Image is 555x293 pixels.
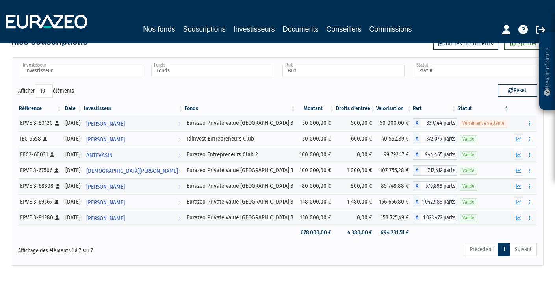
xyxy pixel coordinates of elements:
span: [PERSON_NAME] [86,211,125,226]
i: Voir l'investisseur [178,180,181,194]
td: 85 748,88 € [376,178,413,194]
i: Voir l'investisseur [178,164,181,178]
div: [DATE] [65,119,80,127]
span: 1 042,988 parts [421,197,457,207]
td: 50 000,00 € [297,131,335,147]
span: 944,465 parts [421,150,457,160]
td: 800,00 € [335,178,376,194]
td: 0,00 € [335,147,376,163]
th: Référence : activer pour trier la colonne par ordre croissant [18,102,63,115]
div: A - Eurazeo Private Value Europe 3 [413,165,457,176]
i: [Français] Personne physique [56,184,60,189]
th: Part: activer pour trier la colonne par ordre croissant [413,102,457,115]
td: 40 552,89 € [376,131,413,147]
span: ANTEVASIN [86,148,113,163]
div: Eurazeo Entrepreneurs Club 2 [187,150,293,159]
a: Souscriptions [183,24,225,36]
td: 4 380,00 € [335,226,376,239]
div: EPVE 3-67506 [20,166,60,174]
td: 100 000,00 € [297,147,335,163]
span: A [413,118,421,128]
div: EPVE 3-83120 [20,119,60,127]
th: Statut : activer pour trier la colonne par ordre d&eacute;croissant [457,102,510,115]
td: 100 000,00 € [297,163,335,178]
span: 717,412 parts [421,165,457,176]
div: Affichage des éléments 1 à 7 sur 7 [18,242,228,255]
div: [DATE] [65,182,80,190]
div: A - Eurazeo Private Value Europe 3 [413,181,457,191]
td: 148 000,00 € [297,194,335,210]
i: [Français] Personne physique [50,152,54,157]
a: [PERSON_NAME] [83,210,184,226]
th: Investisseur: activer pour trier la colonne par ordre croissant [83,102,184,115]
div: Eurazeo Private Value [GEOGRAPHIC_DATA] 3 [187,119,293,127]
div: [DATE] [65,198,80,206]
span: 570,898 parts [421,181,457,191]
td: 0,00 € [335,210,376,226]
a: Documents [283,24,319,35]
div: IEC-5558 [20,135,60,143]
span: [PERSON_NAME] [86,180,125,194]
th: Fonds: activer pour trier la colonne par ordre croissant [184,102,296,115]
div: EPVE 3-69569 [20,198,60,206]
label: Afficher éléments [18,84,74,98]
p: Besoin d'aide ? [543,36,552,107]
th: Valorisation: activer pour trier la colonne par ordre croissant [376,102,413,115]
a: ANTEVASIN [83,147,184,163]
div: A - Idinvest Entrepreneurs Club [413,134,457,144]
span: Valide [460,183,477,190]
th: Droits d'entrée: activer pour trier la colonne par ordre croissant [335,102,376,115]
i: Voir l'investisseur [178,195,181,210]
span: Valide [460,198,477,206]
span: [PERSON_NAME] [86,117,125,131]
td: 50 000,00 € [376,115,413,131]
span: A [413,134,421,144]
td: 156 656,80 € [376,194,413,210]
a: [PERSON_NAME] [83,194,184,210]
div: EPVE 3-68308 [20,182,60,190]
i: [Français] Personne physique [54,168,59,173]
span: A [413,213,421,223]
div: [DATE] [65,150,80,159]
i: [Français] Personne physique [55,121,59,126]
div: EPVE 3-81380 [20,213,60,222]
img: 1732889491-logotype_eurazeo_blanc_rvb.png [6,15,87,29]
span: [PERSON_NAME] [86,195,125,210]
i: Voir l'investisseur [178,211,181,226]
td: 1 480,00 € [335,194,376,210]
button: Reset [498,84,537,97]
i: [Français] Personne physique [43,137,47,141]
td: 1 000,00 € [335,163,376,178]
span: A [413,181,421,191]
i: [Français] Personne physique [55,215,59,220]
td: 107 755,28 € [376,163,413,178]
div: A - Eurazeo Private Value Europe 3 [413,118,457,128]
span: Valide [460,167,477,174]
span: [PERSON_NAME] [86,132,125,147]
div: Idinvest Entrepreneurs Club [187,135,293,143]
a: [PERSON_NAME] [83,115,184,131]
div: Eurazeo Private Value [GEOGRAPHIC_DATA] 3 [187,182,293,190]
td: 99 792,17 € [376,147,413,163]
td: 678 000,00 € [297,226,335,239]
td: 80 000,00 € [297,178,335,194]
a: [DEMOGRAPHIC_DATA][PERSON_NAME] [83,163,184,178]
div: A - Eurazeo Private Value Europe 3 [413,197,457,207]
a: Voir les documents [433,37,498,50]
span: Valide [460,214,477,222]
span: 339,144 parts [421,118,457,128]
span: A [413,197,421,207]
td: 153 725,49 € [376,210,413,226]
div: Eurazeo Private Value [GEOGRAPHIC_DATA] 3 [187,166,293,174]
a: Investisseurs [233,24,275,35]
div: A - Eurazeo Private Value Europe 3 [413,213,457,223]
td: 50 000,00 € [297,115,335,131]
div: EEC2-60031 [20,150,60,159]
td: 150 000,00 € [297,210,335,226]
div: [DATE] [65,166,80,174]
i: Voir l'investisseur [178,132,181,147]
span: Versement en attente [460,120,507,127]
a: Conseillers [327,24,362,35]
span: A [413,150,421,160]
div: [DATE] [65,135,80,143]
